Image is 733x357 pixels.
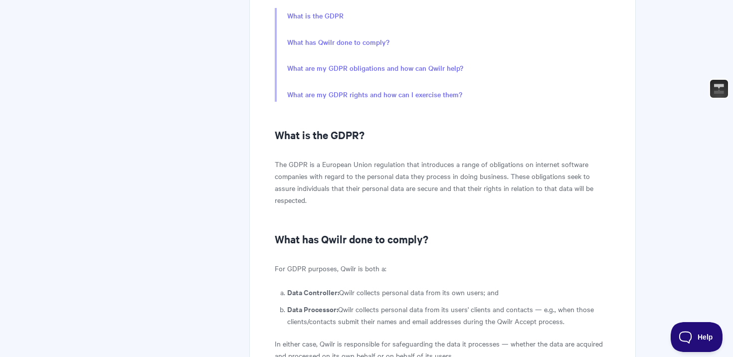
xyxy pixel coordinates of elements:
a: What are my GDPR rights and how can I exercise them? [287,89,462,100]
a: What is the GDPR [287,10,344,21]
a: What has Qwilr done to comply? [287,37,389,48]
strong: Data Processor: [287,304,338,314]
p: For GDPR purposes, Qwilr is both a: [275,262,610,274]
h2: What has Qwilr done to comply? [275,231,610,247]
li: Qwilr collects personal data from its users' clients and contacts — e.g., when those clients/cont... [287,303,610,327]
a: What are my GDPR obligations and how can Qwilr help? [287,63,463,74]
iframe: Toggle Customer Support [671,322,723,352]
li: Qwilr collects personal data from its own users; and [287,286,610,298]
p: The GDPR is a European Union regulation that introduces a range of obligations on internet softwa... [275,158,610,206]
h2: What is the GDPR? [275,127,610,143]
strong: Data Controller: [287,287,339,297]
